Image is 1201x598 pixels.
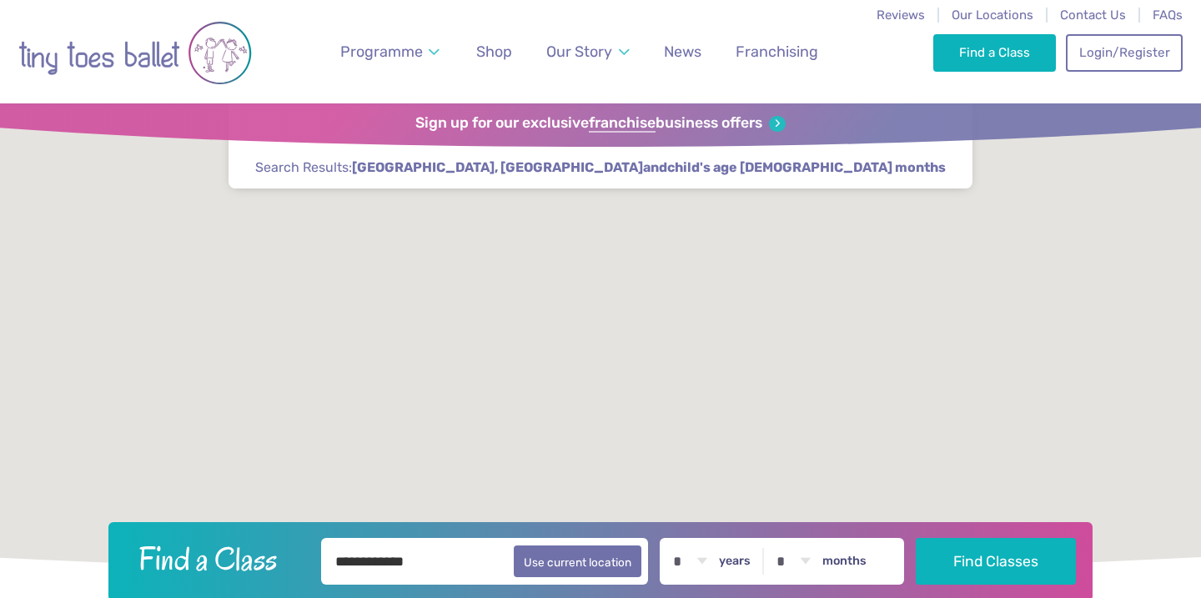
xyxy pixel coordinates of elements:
[546,43,612,60] span: Our Story
[728,33,826,71] a: Franchising
[469,33,520,71] a: Shop
[664,43,701,60] span: News
[415,114,785,133] a: Sign up for our exclusivefranchisebusiness offers
[352,158,643,177] span: [GEOGRAPHIC_DATA], [GEOGRAPHIC_DATA]
[656,33,709,71] a: News
[1060,8,1126,23] a: Contact Us
[514,545,641,577] button: Use current location
[667,158,946,177] span: child's age [DEMOGRAPHIC_DATA] months
[340,43,423,60] span: Programme
[916,538,1077,585] button: Find Classes
[125,538,310,580] h2: Find a Class
[18,11,252,95] img: tiny toes ballet
[933,34,1056,71] a: Find a Class
[719,554,751,569] label: years
[589,114,656,133] strong: franchise
[539,33,637,71] a: Our Story
[1153,8,1183,23] a: FAQs
[952,8,1033,23] a: Our Locations
[352,159,946,175] strong: and
[1066,34,1183,71] a: Login/Register
[476,43,512,60] span: Shop
[877,8,925,23] a: Reviews
[333,33,448,71] a: Programme
[736,43,818,60] span: Franchising
[822,554,867,569] label: months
